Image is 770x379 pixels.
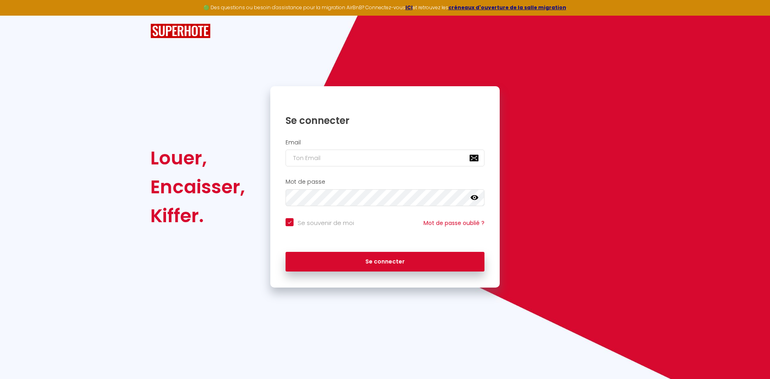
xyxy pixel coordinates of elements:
a: ICI [405,4,413,11]
img: SuperHote logo [150,24,211,39]
input: Ton Email [286,150,484,166]
div: Encaisser, [150,172,245,201]
div: Louer, [150,144,245,172]
h2: Mot de passe [286,178,484,185]
h1: Se connecter [286,114,484,127]
a: créneaux d'ouverture de la salle migration [448,4,566,11]
h2: Email [286,139,484,146]
a: Mot de passe oublié ? [423,219,484,227]
div: Kiffer. [150,201,245,230]
button: Se connecter [286,252,484,272]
